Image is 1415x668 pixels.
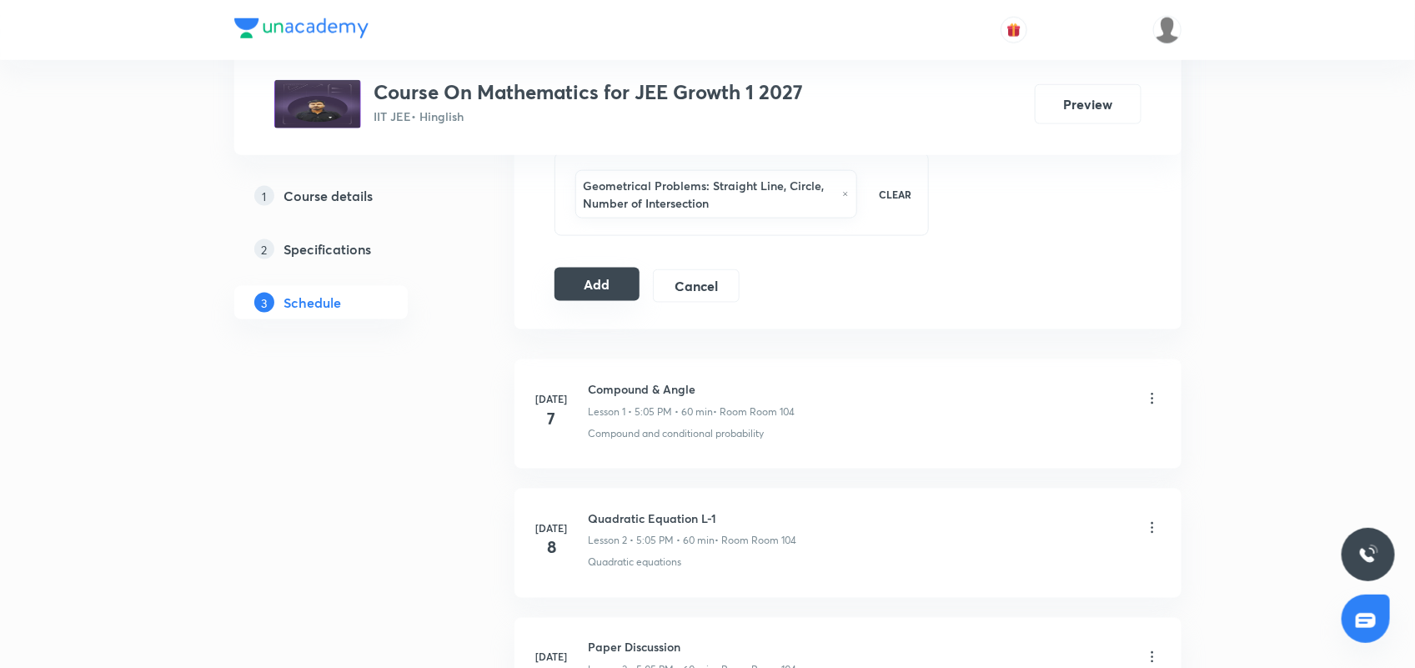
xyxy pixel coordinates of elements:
p: • Room Room 104 [714,404,795,419]
p: Lesson 2 • 5:05 PM • 60 min [589,534,715,549]
h6: Compound & Angle [589,380,795,398]
h6: [DATE] [535,650,569,665]
a: 2Specifications [234,233,461,266]
h6: [DATE] [535,520,569,535]
button: Add [554,268,640,301]
img: 99999628a34d44c5bec01b30dca2d3eb.jpg [274,80,361,128]
h6: Geometrical Problems: Straight Line, Circle, Number of Intersection [584,177,835,212]
h6: Quadratic Equation L-1 [589,510,797,527]
h4: 8 [535,535,569,560]
img: avatar [1006,23,1021,38]
p: Lesson 1 • 5:05 PM • 60 min [589,404,714,419]
h4: 7 [535,406,569,431]
h3: Course On Mathematics for JEE Growth 1 2027 [374,80,804,104]
p: Compound and conditional probability [589,426,765,441]
p: 3 [254,293,274,313]
img: Bhuwan Singh [1153,16,1182,44]
img: ttu [1358,545,1378,565]
button: Preview [1035,84,1142,124]
button: avatar [1001,17,1027,43]
h5: Specifications [284,239,372,259]
p: 1 [254,186,274,206]
h5: Schedule [284,293,342,313]
button: Cancel [653,269,739,303]
h6: Paper Discussion [589,639,797,656]
img: Company Logo [234,18,369,38]
p: IIT JEE • Hinglish [374,108,804,125]
p: Quadratic equations [589,555,682,570]
a: 1Course details [234,179,461,213]
p: • Room Room 104 [715,534,797,549]
h5: Course details [284,186,374,206]
a: Company Logo [234,18,369,43]
p: CLEAR [879,187,911,202]
h6: [DATE] [535,391,569,406]
p: 2 [254,239,274,259]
